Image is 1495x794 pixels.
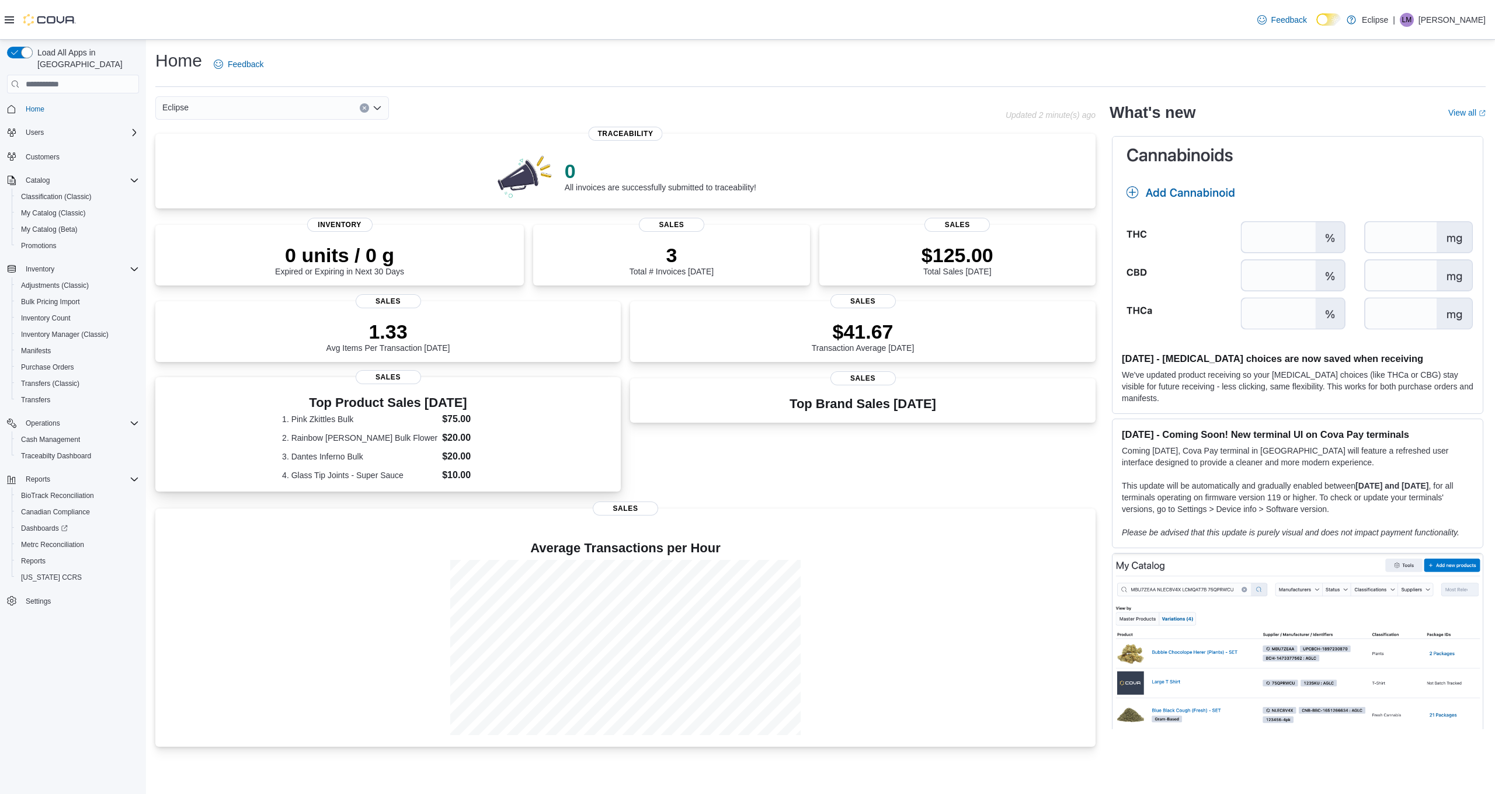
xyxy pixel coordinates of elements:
a: View allExternal link [1448,108,1486,117]
span: Reports [26,475,50,484]
div: Total Sales [DATE] [922,243,993,276]
span: Canadian Compliance [21,507,90,517]
dd: $20.00 [442,450,494,464]
dt: 1. Pink Zkittles Bulk [282,413,437,425]
span: Customers [26,152,60,162]
span: Manifests [16,344,139,358]
span: Washington CCRS [16,570,139,584]
p: $125.00 [922,243,993,267]
span: Catalog [21,173,139,187]
span: Reports [21,472,139,486]
a: Purchase Orders [16,360,79,374]
a: Manifests [16,344,55,358]
span: Sales [830,294,896,308]
span: Customers [21,149,139,163]
img: 0 [495,152,555,199]
span: Metrc Reconciliation [21,540,84,549]
img: Cova [23,14,76,26]
span: LM [1402,13,1412,27]
a: Transfers (Classic) [16,377,84,391]
button: Users [2,124,144,141]
div: Lanai Monahan [1400,13,1414,27]
div: All invoices are successfully submitted to traceability! [565,159,756,192]
nav: Complex example [7,96,139,640]
span: Dashboards [16,521,139,535]
a: Home [21,102,49,116]
button: Operations [2,415,144,431]
span: Traceability [588,127,662,141]
button: My Catalog (Beta) [12,221,144,238]
input: Dark Mode [1316,13,1341,26]
p: Eclipse [1362,13,1388,27]
span: Inventory [26,264,54,274]
button: Manifests [12,343,144,359]
button: Home [2,100,144,117]
button: Cash Management [12,431,144,448]
span: Metrc Reconciliation [16,538,139,552]
button: Promotions [12,238,144,254]
span: Sales [593,502,658,516]
button: BioTrack Reconciliation [12,487,144,504]
button: Clear input [360,103,369,113]
span: Dashboards [21,524,68,533]
button: [US_STATE] CCRS [12,569,144,586]
a: Dashboards [12,520,144,537]
button: Traceabilty Dashboard [12,448,144,464]
span: Home [21,102,139,116]
a: Feedback [209,53,268,76]
button: Reports [2,471,144,487]
span: Operations [26,419,60,428]
span: Manifests [21,346,51,356]
h3: Top Brand Sales [DATE] [790,397,936,411]
a: Settings [21,594,55,608]
button: Inventory Manager (Classic) [12,326,144,343]
p: 1.33 [326,320,450,343]
div: Expired or Expiring in Next 30 Days [275,243,404,276]
em: Please be advised that this update is purely visual and does not impact payment functionality. [1122,528,1459,537]
a: Promotions [16,239,61,253]
span: Sales [356,294,421,308]
button: Catalog [21,173,54,187]
span: Transfers [16,393,139,407]
span: Bulk Pricing Import [21,297,80,307]
a: Bulk Pricing Import [16,295,85,309]
button: Bulk Pricing Import [12,294,144,310]
button: Classification (Classic) [12,189,144,205]
span: Reports [21,556,46,566]
div: Avg Items Per Transaction [DATE] [326,320,450,353]
span: Promotions [21,241,57,250]
a: My Catalog (Beta) [16,222,82,236]
span: Bulk Pricing Import [16,295,139,309]
p: Coming [DATE], Cova Pay terminal in [GEOGRAPHIC_DATA] will feature a refreshed user interface des... [1122,445,1473,468]
span: Settings [21,594,139,608]
p: 3 [630,243,714,267]
span: My Catalog (Classic) [16,206,139,220]
p: This update will be automatically and gradually enabled between , for all terminals operating on ... [1122,480,1473,515]
a: [US_STATE] CCRS [16,570,86,584]
span: Purchase Orders [16,360,139,374]
p: | [1393,13,1395,27]
span: Traceabilty Dashboard [21,451,91,461]
a: Traceabilty Dashboard [16,449,96,463]
span: My Catalog (Classic) [21,208,86,218]
strong: [DATE] and [DATE] [1355,481,1428,490]
span: Inventory Count [21,314,71,323]
button: Settings [2,593,144,610]
a: My Catalog (Classic) [16,206,91,220]
h3: Top Product Sales [DATE] [282,396,494,410]
button: Purchase Orders [12,359,144,375]
span: Inventory Manager (Classic) [21,330,109,339]
span: Settings [26,597,51,606]
span: Sales [830,371,896,385]
a: Metrc Reconciliation [16,538,89,552]
button: Customers [2,148,144,165]
span: Adjustments (Classic) [16,278,139,292]
span: Inventory [21,262,139,276]
dt: 2. Rainbow [PERSON_NAME] Bulk Flower [282,432,437,444]
a: Inventory Count [16,311,75,325]
span: Transfers (Classic) [16,377,139,391]
button: Users [21,126,48,140]
span: Users [26,128,44,137]
h3: [DATE] - [MEDICAL_DATA] choices are now saved when receiving [1122,353,1473,364]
